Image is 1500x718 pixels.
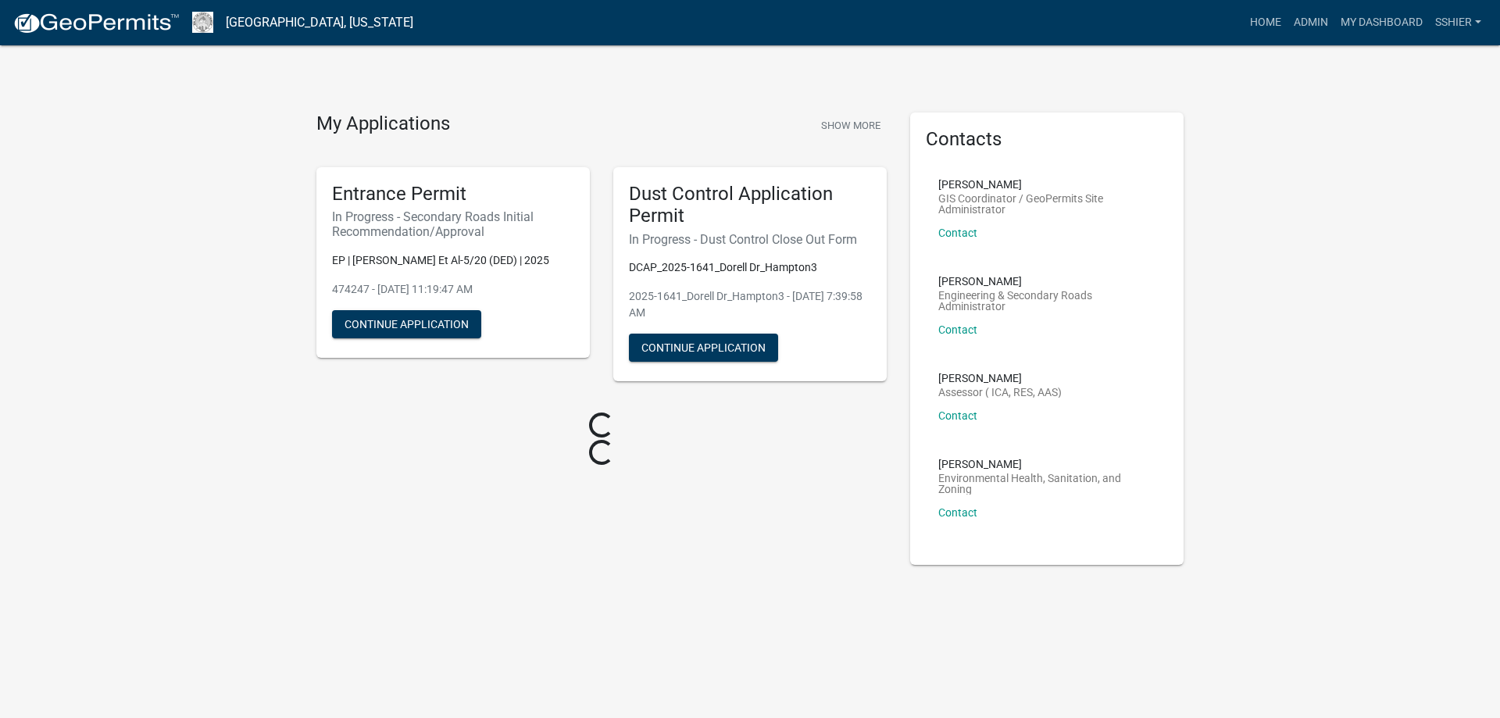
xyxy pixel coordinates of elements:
[332,310,481,338] button: Continue Application
[1429,8,1487,38] a: sshier
[938,323,977,336] a: Contact
[1334,8,1429,38] a: My Dashboard
[332,209,574,239] h6: In Progress - Secondary Roads Initial Recommendation/Approval
[629,288,871,321] p: 2025-1641_Dorell Dr_Hampton3 - [DATE] 7:39:58 AM
[192,12,213,33] img: Franklin County, Iowa
[332,252,574,269] p: EP | [PERSON_NAME] Et Al-5/20 (DED) | 2025
[938,409,977,422] a: Contact
[316,113,450,136] h4: My Applications
[938,179,1155,190] p: [PERSON_NAME]
[332,183,574,205] h5: Entrance Permit
[938,506,977,519] a: Contact
[1244,8,1287,38] a: Home
[938,276,1155,287] p: [PERSON_NAME]
[938,373,1062,384] p: [PERSON_NAME]
[629,232,871,247] h6: In Progress - Dust Control Close Out Form
[938,473,1155,495] p: Environmental Health, Sanitation, and Zoning
[226,9,413,36] a: [GEOGRAPHIC_DATA], [US_STATE]
[629,334,778,362] button: Continue Application
[815,113,887,138] button: Show More
[332,281,574,298] p: 474247 - [DATE] 11:19:47 AM
[938,290,1155,312] p: Engineering & Secondary Roads Administrator
[1287,8,1334,38] a: Admin
[938,387,1062,398] p: Assessor ( ICA, RES, AAS)
[629,183,871,228] h5: Dust Control Application Permit
[938,193,1155,215] p: GIS Coordinator / GeoPermits Site Administrator
[926,128,1168,151] h5: Contacts
[938,459,1155,470] p: [PERSON_NAME]
[629,259,871,276] p: DCAP_2025-1641_Dorell Dr_Hampton3
[938,227,977,239] a: Contact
